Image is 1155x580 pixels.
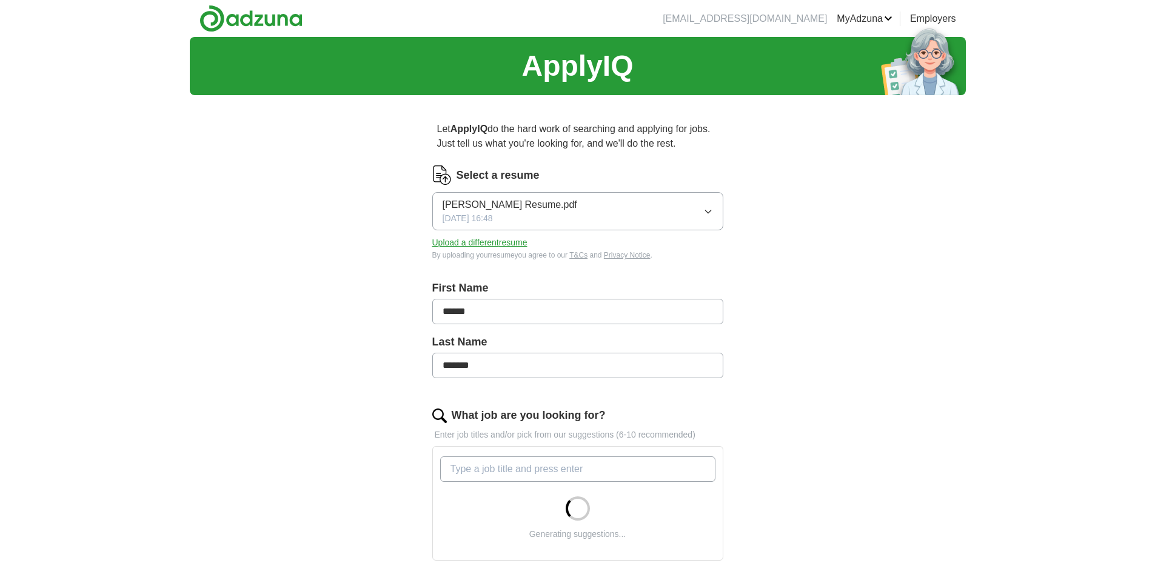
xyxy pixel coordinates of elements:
[432,280,723,296] label: First Name
[443,212,493,225] span: [DATE] 16:48
[432,165,452,185] img: CV Icon
[910,12,956,26] a: Employers
[452,407,606,424] label: What job are you looking for?
[432,117,723,156] p: Let do the hard work of searching and applying for jobs. Just tell us what you're looking for, an...
[432,236,527,249] button: Upload a differentresume
[432,428,723,441] p: Enter job titles and/or pick from our suggestions (6-10 recommended)
[443,198,577,212] span: [PERSON_NAME] Resume.pdf
[432,192,723,230] button: [PERSON_NAME] Resume.pdf[DATE] 16:48
[663,12,827,26] li: [EMAIL_ADDRESS][DOMAIN_NAME]
[432,334,723,350] label: Last Name
[432,250,723,261] div: By uploading your resume you agree to our and .
[457,167,540,184] label: Select a resume
[521,44,633,88] h1: ApplyIQ
[432,408,447,423] img: search.png
[569,251,588,259] a: T&Cs
[440,456,715,482] input: Type a job title and press enter
[450,124,487,134] strong: ApplyIQ
[529,528,626,541] div: Generating suggestions...
[837,12,892,26] a: MyAdzuna
[604,251,651,259] a: Privacy Notice
[199,5,303,32] img: Adzuna logo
